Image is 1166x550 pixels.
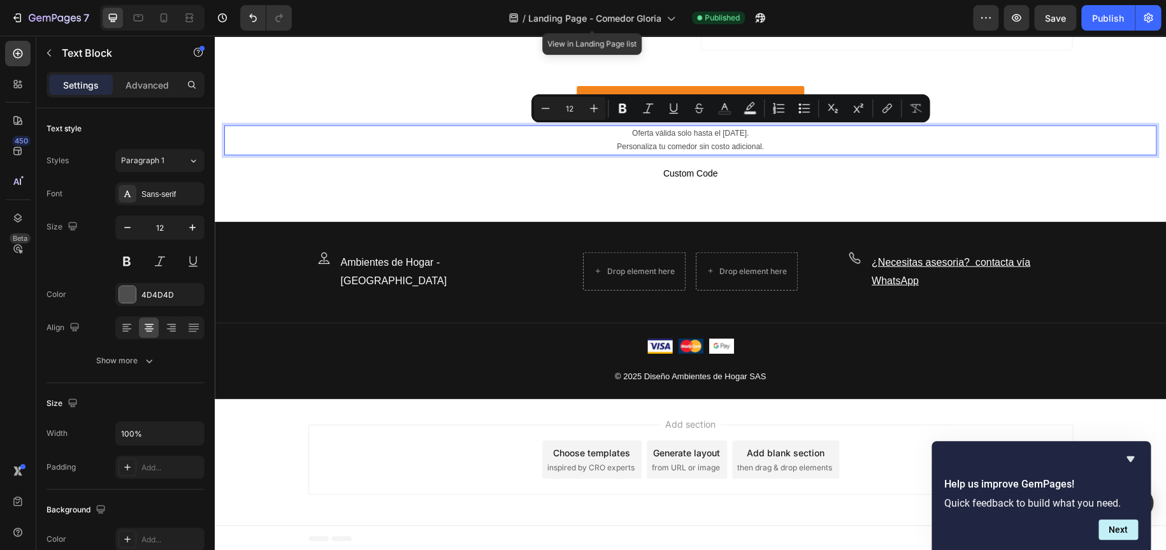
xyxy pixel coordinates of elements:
div: Font [47,188,62,199]
img: Alt Image [634,217,645,228]
img: Alt Image [433,303,458,318]
div: Size [47,219,80,236]
div: Color [47,289,66,300]
p: 7 [83,10,89,25]
span: / [522,11,526,25]
span: Add section [445,382,506,395]
div: Sans-serif [141,189,201,200]
button: Publish [1081,5,1135,31]
div: 4D4D4D [141,289,201,301]
a: ¿Necesitas asesoria? contacta vía WhatsApp [657,221,816,250]
button: Show more [47,349,205,372]
div: Undo/Redo [240,5,292,31]
button: Paragraph 1 [115,149,205,172]
div: Text style [47,123,82,134]
p: Oferta válida solo hasta el [DATE]. Personaliza tu comedor sin costo adicional. [11,91,940,119]
button: 7 [5,5,95,31]
div: Beta [10,233,31,243]
div: Help us improve GemPages! [944,451,1138,540]
p: Ambientes de Hogar - [GEOGRAPHIC_DATA] [126,218,317,255]
span: inspired by CRO experts [333,426,420,438]
div: 450 [12,136,31,146]
div: Show more [96,354,155,367]
div: Add blank section [532,410,610,424]
p: © 2025 Diseño Ambientes de Hogar SAS [95,335,857,347]
div: Add... [141,534,201,546]
div: Drop element here [505,231,572,241]
span: then drag & drop elements [522,426,617,438]
div: Drop element here [392,231,460,241]
img: Alt Image [103,217,115,228]
span: Landing Page - Comedor Gloria [528,11,661,25]
p: Text Block [62,45,170,61]
h2: Help us improve GemPages! [944,477,1138,492]
div: Color [47,533,66,545]
div: Padding [47,461,76,473]
button: Save [1034,5,1076,31]
span: Published [705,12,740,24]
p: Quick feedback to build what you need. [944,497,1138,509]
div: Publish [1092,11,1124,25]
span: Custom Code [10,130,942,145]
strong: COMPRAR COMEDOR gloria [394,59,574,73]
span: from URL or image [437,426,505,438]
img: Alt Image [463,303,489,318]
div: Width [47,428,68,439]
p: Advanced [126,78,169,92]
span: Paragraph 1 [121,155,164,166]
span: Save [1045,13,1066,24]
div: Styles [47,155,69,166]
div: Align [47,319,82,337]
div: Background [47,502,108,519]
div: Rich Text Editor. Editing area: main [10,90,942,120]
img: Alt Image [494,303,519,318]
input: Auto [116,422,204,445]
iframe: Design area [215,36,1166,550]
button: Next question [1098,519,1138,540]
div: Generate layout [438,410,505,424]
p: Settings [63,78,99,92]
div: Editor contextual toolbar [531,94,930,122]
button: Hide survey [1123,451,1138,467]
div: Add... [141,462,201,474]
div: Choose templates [338,410,415,424]
div: Size [47,395,80,412]
a: COMPRAR COMEDOR gloria [362,50,589,82]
